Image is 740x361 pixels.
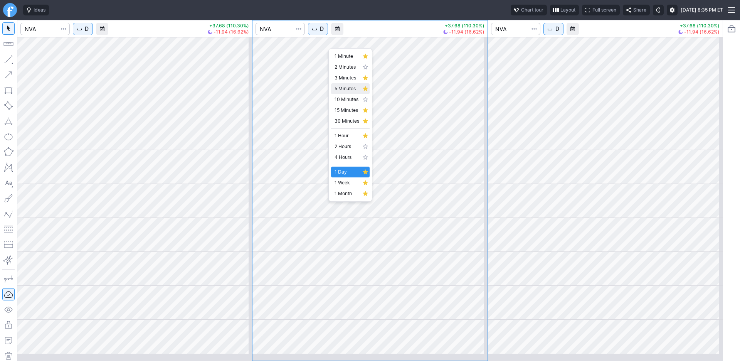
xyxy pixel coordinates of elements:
span: 1 Minute [335,52,359,60]
span: 10 Minutes [335,96,359,103]
span: 5 Minutes [335,85,359,93]
span: 4 Hours [335,154,359,161]
span: 3 Minutes [335,74,359,82]
span: 1 Hour [335,132,359,140]
span: 2 Hours [335,143,359,150]
span: 1 Week [335,179,359,187]
span: 1 Day [335,168,359,176]
span: 2 Minutes [335,63,359,71]
span: 30 Minutes [335,117,359,125]
span: 15 Minutes [335,106,359,114]
span: 1 Month [335,190,359,197]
